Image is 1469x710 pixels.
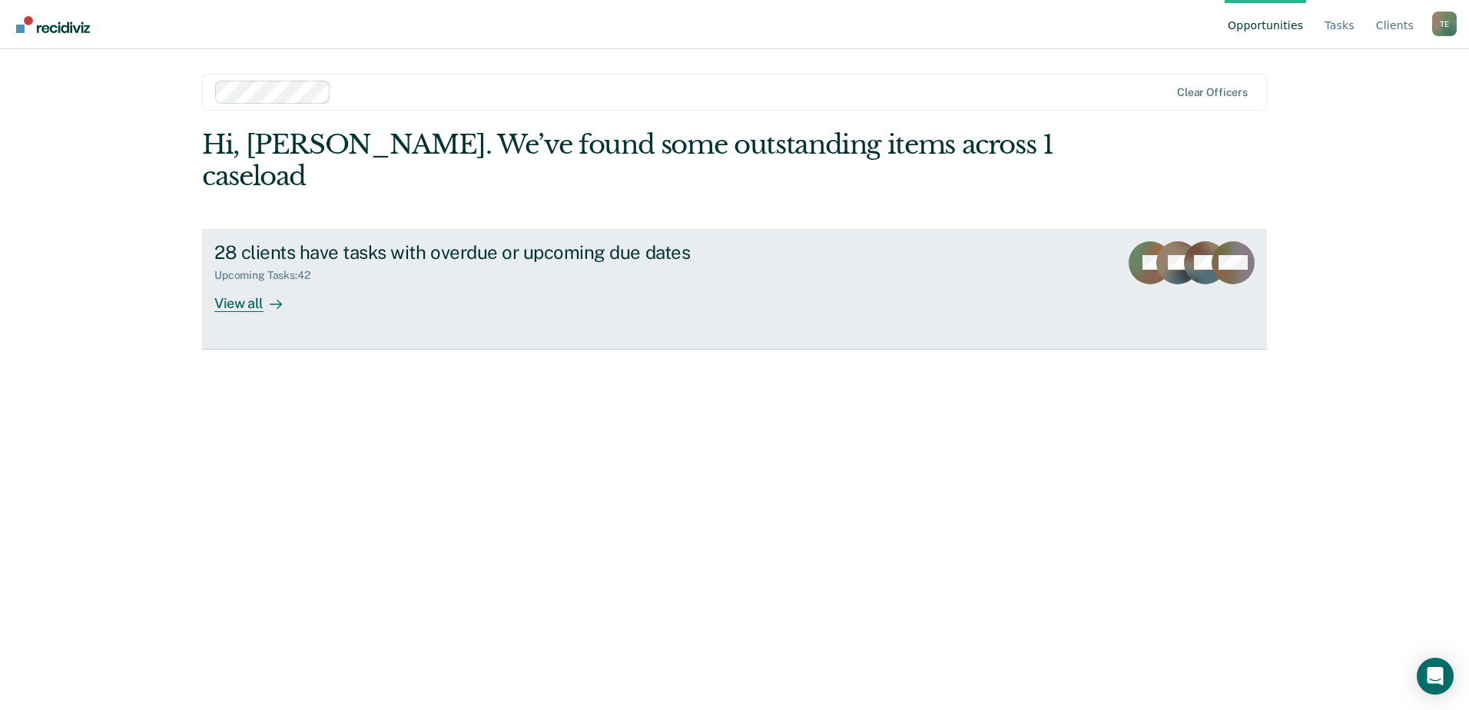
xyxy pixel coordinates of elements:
[1432,12,1457,36] div: T E
[202,129,1054,192] div: Hi, [PERSON_NAME]. We’ve found some outstanding items across 1 caseload
[1417,658,1454,695] div: Open Intercom Messenger
[214,282,300,312] div: View all
[1432,12,1457,36] button: Profile dropdown button
[214,241,754,264] div: 28 clients have tasks with overdue or upcoming due dates
[214,269,323,282] div: Upcoming Tasks : 42
[16,16,90,33] img: Recidiviz
[202,229,1267,350] a: 28 clients have tasks with overdue or upcoming due datesUpcoming Tasks:42View all
[1177,86,1248,99] div: Clear officers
